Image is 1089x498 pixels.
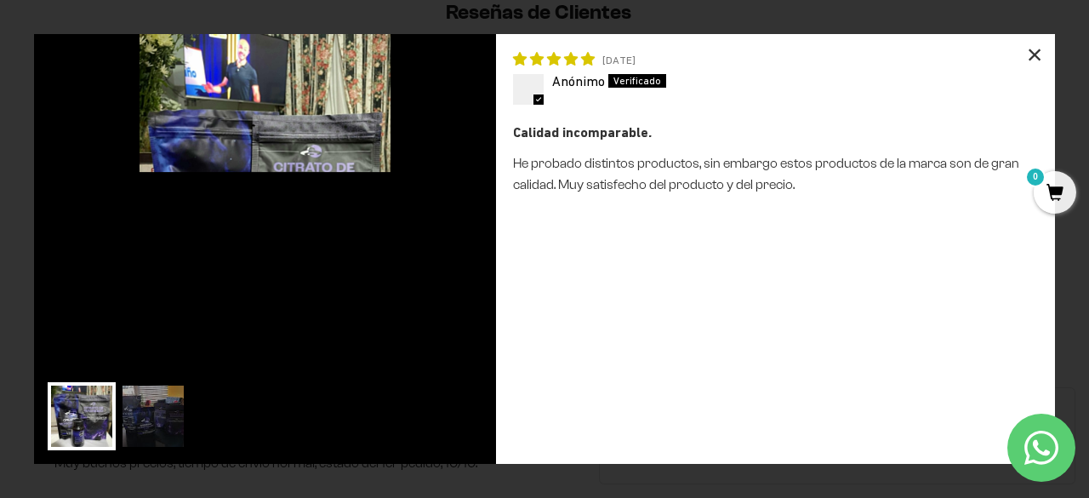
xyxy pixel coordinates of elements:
span: Anónimo [552,73,605,89]
div: Calidad incomparable. [513,122,1038,144]
a: 0 [1034,185,1076,203]
mark: 0 [1025,167,1046,187]
img: User picture [48,382,116,450]
p: He probado distintos productos, sin embargo estos productos de la marca son de gran calidad. Muy ... [513,152,1038,196]
div: × [1014,34,1055,75]
span: [DATE] [602,54,636,66]
img: 1720156895__img_6205__original.jpeg [34,34,496,369]
span: 5 star review [513,51,595,66]
img: User picture [119,382,187,450]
